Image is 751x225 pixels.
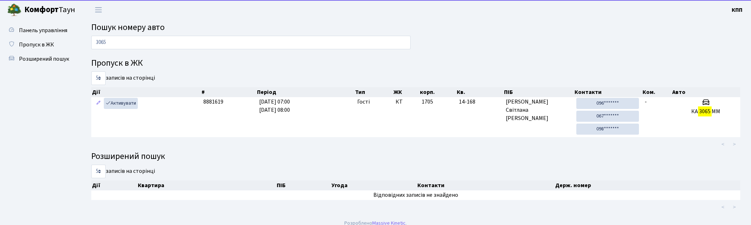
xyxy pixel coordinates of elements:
th: Квартира [137,180,276,190]
th: Угода [331,180,417,190]
span: Таун [24,4,75,16]
span: Пошук номеру авто [91,21,165,34]
span: 14-168 [459,98,500,106]
span: 8881619 [203,98,223,106]
a: Панель управління [4,23,75,37]
td: Відповідних записів не знайдено [91,190,740,200]
span: [PERSON_NAME] Світлана [PERSON_NAME] [506,98,571,122]
th: Тип [354,87,393,97]
span: КТ [396,98,416,106]
span: Гості [357,98,370,106]
button: Переключити навігацію [89,4,107,16]
th: ПІБ [503,87,574,97]
h4: Пропуск в ЖК [91,58,740,69]
span: [DATE] 07:00 [DATE] 08:00 [259,98,290,114]
th: Ком. [642,87,671,97]
span: Пропуск в ЖК [19,41,54,49]
label: записів на сторінці [91,71,155,85]
th: ПІБ [276,180,331,190]
th: # [201,87,256,97]
th: ЖК [393,87,419,97]
span: 1705 [422,98,433,106]
th: Держ. номер [554,180,741,190]
th: корп. [419,87,456,97]
label: записів на сторінці [91,165,155,178]
select: записів на сторінці [91,71,106,85]
a: КПП [732,6,742,14]
th: Авто [672,87,741,97]
th: Контакти [574,87,642,97]
th: Дії [91,180,137,190]
th: Період [256,87,354,97]
h5: КА ММ [674,108,737,115]
span: Панель управління [19,26,67,34]
b: Комфорт [24,4,59,15]
th: Контакти [417,180,554,190]
span: - [645,98,647,106]
th: Кв. [456,87,503,97]
h4: Розширений пошук [91,151,740,162]
img: logo.png [7,3,21,17]
mark: 3065 [698,106,712,116]
a: Розширений пошук [4,52,75,66]
a: Редагувати [94,98,103,109]
a: Пропуск в ЖК [4,37,75,52]
span: Розширений пошук [19,55,69,63]
input: Пошук [91,36,411,49]
th: Дії [91,87,201,97]
select: записів на сторінці [91,165,106,178]
a: Активувати [104,98,138,109]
